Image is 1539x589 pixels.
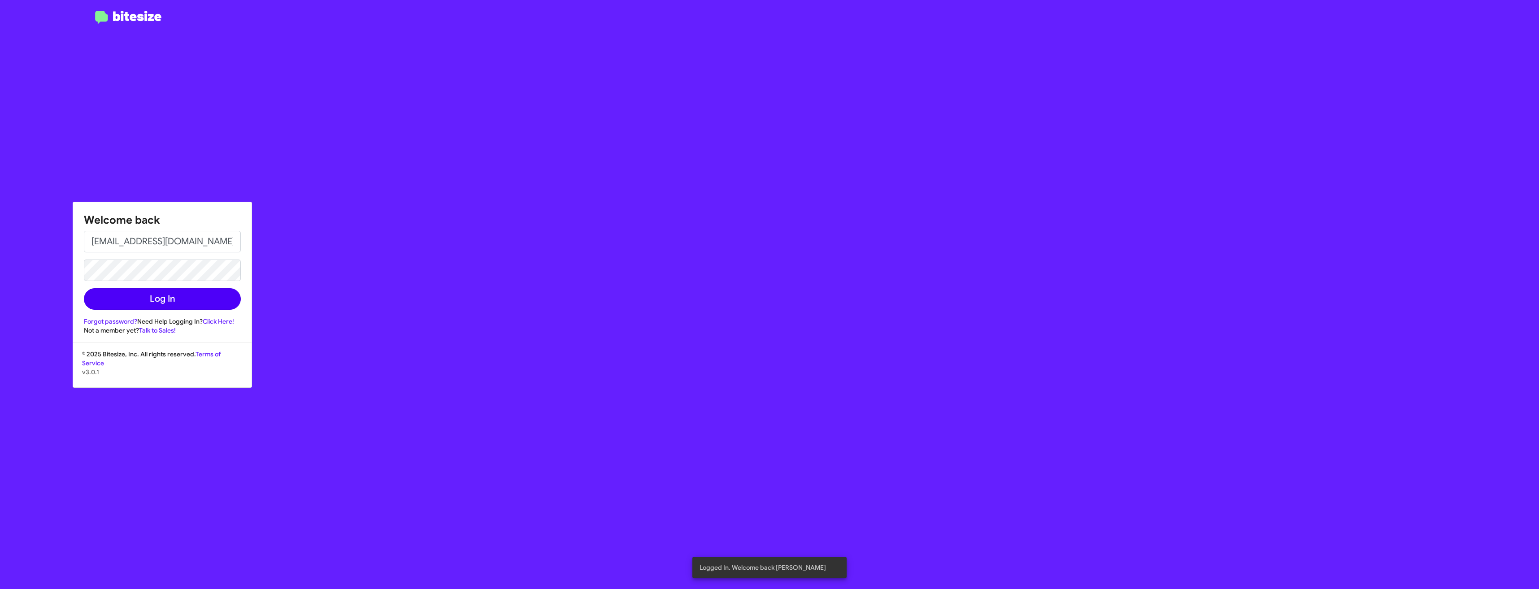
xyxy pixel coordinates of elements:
[84,288,241,310] button: Log In
[82,368,243,377] p: v3.0.1
[84,317,241,326] div: Need Help Logging In?
[73,350,252,387] div: © 2025 Bitesize, Inc. All rights reserved.
[203,317,234,325] a: Click Here!
[84,231,241,252] input: Email address
[84,317,137,325] a: Forgot password?
[84,326,241,335] div: Not a member yet?
[84,213,241,227] h1: Welcome back
[139,326,176,334] a: Talk to Sales!
[82,350,221,367] a: Terms of Service
[700,563,826,572] span: Logged In. Welcome back [PERSON_NAME]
